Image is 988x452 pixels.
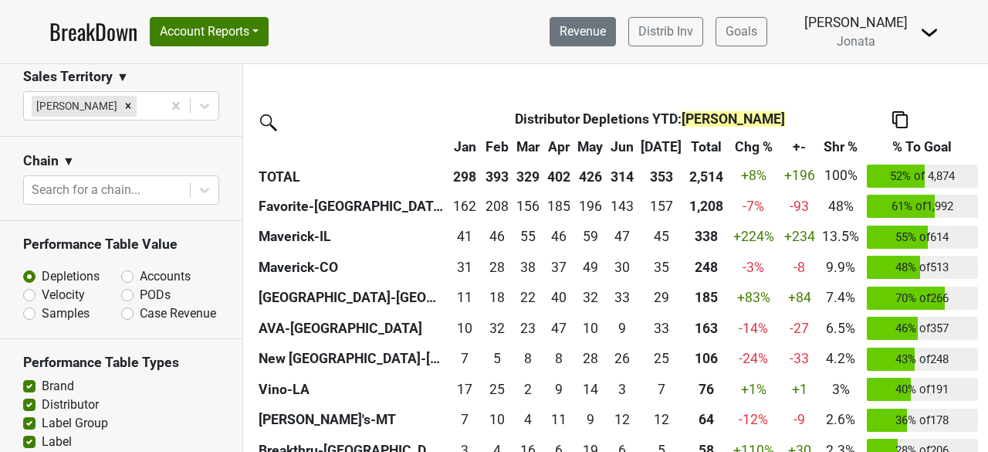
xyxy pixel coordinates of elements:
div: 31 [452,257,479,277]
td: 13.5% [818,222,863,253]
h3: Chain [23,153,59,169]
div: +1 [784,379,815,399]
div: 46 [486,226,509,246]
div: 7 [452,410,479,430]
th: Shr %: activate to sort column ascending [818,133,863,161]
td: 7.749 [513,344,543,375]
label: Velocity [42,286,85,304]
div: 11 [452,287,479,308]
td: 195.918 [574,191,607,222]
div: 28 [577,348,603,369]
th: Maverick-IL [255,222,448,253]
th: Maverick-CO [255,252,448,283]
td: 2.6% [818,405,863,436]
th: [PERSON_NAME]'s-MT [255,405,448,436]
td: 29.75 [607,252,638,283]
th: Jul: activate to sort column ascending [638,133,686,161]
th: Apr: activate to sort column ascending [543,133,574,161]
span: [PERSON_NAME] [682,111,785,127]
div: 9 [577,410,603,430]
th: Chg %: activate to sort column ascending [727,133,780,161]
div: -33 [784,348,815,369]
th: Feb: activate to sort column ascending [482,133,513,161]
div: +234 [784,226,815,246]
td: 9.09 [574,405,607,436]
div: -9 [784,410,815,430]
td: 2.583 [607,374,638,405]
div: 17 [452,379,479,399]
div: 185 [689,287,723,308]
td: -7 % [727,191,780,222]
th: Total: activate to sort column ascending [685,133,727,161]
div: -8 [784,257,815,277]
th: Distributor Depletions YTD : [482,105,819,133]
td: 27.999 [574,344,607,375]
div: [PERSON_NAME] [804,12,908,32]
div: 47 [547,318,570,338]
th: 426 [574,161,607,192]
div: 55 [516,226,540,246]
th: 402 [543,161,574,192]
td: -24 % [727,344,780,375]
div: 49 [577,257,603,277]
h3: Performance Table Types [23,355,219,371]
td: 36.75 [543,252,574,283]
th: TOTAL [255,161,448,192]
th: 1207.591 [685,191,727,222]
div: 45 [641,226,682,246]
h3: Sales Territory [23,69,113,85]
div: 157 [641,196,682,216]
a: Distrib Inv [628,17,703,46]
div: 33 [611,287,634,308]
div: 9 [547,379,570,399]
td: 21.584 [513,283,543,314]
td: 207.836 [482,191,513,222]
div: 37 [547,257,570,277]
th: 314 [607,161,638,192]
th: 393 [482,161,513,192]
th: 248.170 [685,252,727,283]
div: 8 [547,348,570,369]
td: 13.5 [574,374,607,405]
label: Depletions [42,267,100,286]
div: 41 [452,226,479,246]
div: 18 [486,287,509,308]
td: 58.668 [574,222,607,253]
label: Distributor [42,396,99,414]
label: Label [42,433,72,451]
div: 76 [689,379,723,399]
td: 156.001 [513,191,543,222]
td: 28.75 [638,283,686,314]
img: filter [255,109,279,134]
div: 196 [577,196,603,216]
td: 46.65 [543,313,574,344]
th: Vino-LA [255,374,448,405]
td: +83 % [727,283,780,314]
td: -12 % [727,405,780,436]
div: 10 [577,318,603,338]
div: 185 [547,196,570,216]
td: 7.4% [818,283,863,314]
th: 64.210 [685,405,727,436]
div: 5 [486,348,509,369]
td: 162.417 [448,191,482,222]
td: 33.08 [638,313,686,344]
span: +8% [741,168,766,183]
th: Mar: activate to sort column ascending [513,133,543,161]
td: 12.17 [607,405,638,436]
div: 32 [577,287,603,308]
th: 184.917 [685,283,727,314]
td: 10.5 [543,405,574,436]
td: 31.5 [574,283,607,314]
a: Goals [716,17,767,46]
th: 329 [513,161,543,192]
td: 9 [543,374,574,405]
th: New [GEOGRAPHIC_DATA]-[GEOGRAPHIC_DATA] [255,344,448,375]
th: Jun: activate to sort column ascending [607,133,638,161]
span: Jonata [837,34,875,49]
div: 162 [452,196,479,216]
th: 106.000 [685,344,727,375]
div: 7 [452,348,479,369]
td: 45.083 [638,222,686,253]
th: 338.317 [685,222,727,253]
